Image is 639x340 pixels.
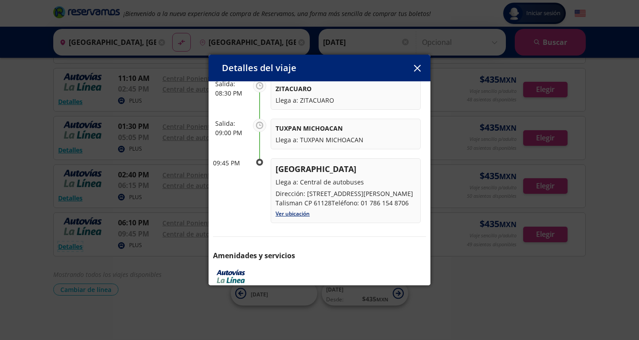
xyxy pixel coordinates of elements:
[276,189,416,208] p: Dirección: [STREET_ADDRESS][PERSON_NAME] Talisman CP 61128Teléfono: 01 786 154 8706
[213,158,248,168] p: 09:45 PM
[276,84,416,93] p: ZITACUARO
[215,128,248,137] p: 09:00 PM
[276,124,416,133] p: TUXPAN MICHOACAN
[276,96,416,105] p: Llega a: ZITACUARO
[213,270,248,283] img: AUTOVÍAS Y LA LÍNEA
[215,88,248,98] p: 08:30 PM
[215,119,248,128] p: Salida:
[276,135,416,144] p: Llega a: TUXPAN MICHOACAN
[215,79,248,88] p: Salida:
[276,210,310,217] a: Ver ubicación
[222,61,296,75] p: Detalles del viaje
[276,177,416,187] p: Llega a: Central de autobuses
[213,250,426,261] p: Amenidades y servicios
[276,163,416,175] p: [GEOGRAPHIC_DATA]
